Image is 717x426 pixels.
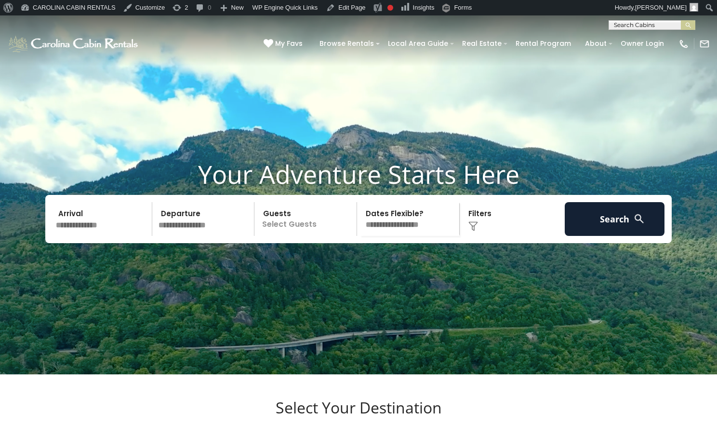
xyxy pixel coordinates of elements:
button: Search [565,202,664,236]
div: Focus keyphrase not set [387,5,393,11]
img: mail-regular-white.png [699,39,710,49]
a: Rental Program [511,36,576,51]
a: Browse Rentals [315,36,379,51]
img: search-regular-white.png [633,213,645,225]
img: White-1-1-2.png [7,34,141,54]
span: My Favs [275,39,303,49]
img: filter--v1.png [468,221,478,231]
a: Local Area Guide [383,36,453,51]
p: Select Guests [257,202,357,236]
img: phone-regular-white.png [678,39,689,49]
a: My Favs [264,39,305,49]
a: About [580,36,611,51]
h1: Your Adventure Starts Here [7,159,710,189]
a: Real Estate [457,36,506,51]
span: [PERSON_NAME] [635,4,687,11]
a: Owner Login [616,36,669,51]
